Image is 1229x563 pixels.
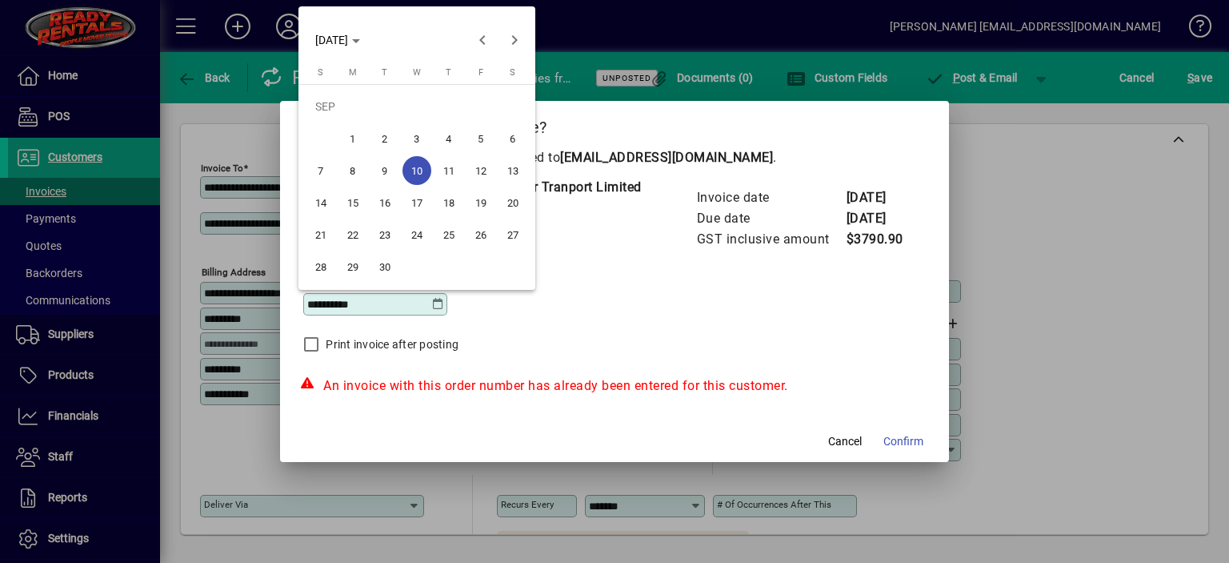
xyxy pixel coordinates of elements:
[349,67,357,78] span: M
[497,123,529,155] button: Sat Sep 06 2025
[466,124,495,153] span: 5
[466,24,498,56] button: Previous month
[337,187,369,219] button: Mon Sep 15 2025
[338,188,367,217] span: 15
[370,188,399,217] span: 16
[305,155,337,187] button: Sun Sep 07 2025
[309,26,366,54] button: Choose month and year
[413,67,421,78] span: W
[338,252,367,281] span: 29
[498,220,527,249] span: 27
[370,124,399,153] span: 2
[305,251,337,283] button: Sun Sep 28 2025
[434,220,463,249] span: 25
[305,187,337,219] button: Sun Sep 14 2025
[498,24,530,56] button: Next month
[337,251,369,283] button: Mon Sep 29 2025
[306,188,335,217] span: 14
[498,124,527,153] span: 6
[478,67,483,78] span: F
[401,123,433,155] button: Wed Sep 03 2025
[306,220,335,249] span: 21
[401,187,433,219] button: Wed Sep 17 2025
[433,155,465,187] button: Thu Sep 11 2025
[370,156,399,185] span: 9
[498,188,527,217] span: 20
[369,123,401,155] button: Tue Sep 02 2025
[369,251,401,283] button: Tue Sep 30 2025
[369,155,401,187] button: Tue Sep 09 2025
[402,220,431,249] span: 24
[466,188,495,217] span: 19
[465,123,497,155] button: Fri Sep 05 2025
[401,219,433,251] button: Wed Sep 24 2025
[369,187,401,219] button: Tue Sep 16 2025
[497,219,529,251] button: Sat Sep 27 2025
[446,67,451,78] span: T
[315,34,348,46] span: [DATE]
[338,124,367,153] span: 1
[465,155,497,187] button: Fri Sep 12 2025
[337,155,369,187] button: Mon Sep 08 2025
[433,219,465,251] button: Thu Sep 25 2025
[510,67,515,78] span: S
[466,220,495,249] span: 26
[305,90,529,123] td: SEP
[306,156,335,185] span: 7
[402,188,431,217] span: 17
[402,124,431,153] span: 3
[434,156,463,185] span: 11
[318,67,323,78] span: S
[433,187,465,219] button: Thu Sep 18 2025
[382,67,387,78] span: T
[338,156,367,185] span: 8
[402,156,431,185] span: 10
[337,219,369,251] button: Mon Sep 22 2025
[498,156,527,185] span: 13
[305,219,337,251] button: Sun Sep 21 2025
[465,187,497,219] button: Fri Sep 19 2025
[306,252,335,281] span: 28
[401,155,433,187] button: Wed Sep 10 2025
[434,188,463,217] span: 18
[369,219,401,251] button: Tue Sep 23 2025
[433,123,465,155] button: Thu Sep 04 2025
[497,155,529,187] button: Sat Sep 13 2025
[465,219,497,251] button: Fri Sep 26 2025
[370,252,399,281] span: 30
[370,220,399,249] span: 23
[338,220,367,249] span: 22
[434,124,463,153] span: 4
[497,187,529,219] button: Sat Sep 20 2025
[466,156,495,185] span: 12
[337,123,369,155] button: Mon Sep 01 2025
